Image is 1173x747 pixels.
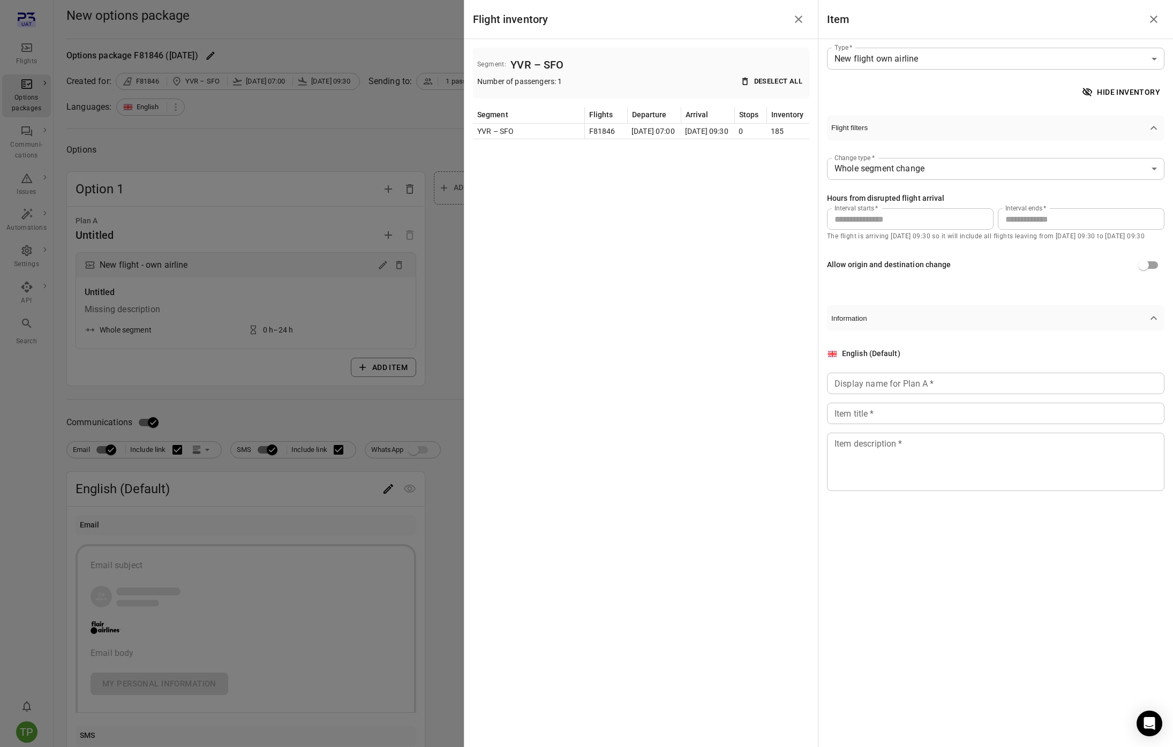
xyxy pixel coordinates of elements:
label: Interval starts [834,203,878,213]
label: Change type [834,153,875,162]
h1: Item [827,11,849,28]
p: The flight is arriving [DATE] 09:30 so it will include all flights leaving from [DATE] 09:30 to [... [827,231,1164,242]
div: Hours from disrupted flight arrival [827,193,945,205]
div: Flight filters [827,331,1164,508]
label: Interval ends [1005,203,1047,213]
div: Whole segment change [834,162,1147,175]
button: Close drawer [1143,9,1164,30]
label: Type [834,43,853,52]
button: Information [827,305,1164,331]
div: Open Intercom Messenger [1137,711,1162,736]
span: Flight filters [831,124,1147,132]
div: New flight own airline [834,52,1147,65]
div: Flight filters [827,141,1164,293]
span: Information [831,314,1147,322]
div: Allow origin and destination change [827,259,951,271]
button: Hide inventory [1080,82,1164,102]
div: English (Default) [842,348,900,360]
button: Flight filters [827,115,1164,141]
